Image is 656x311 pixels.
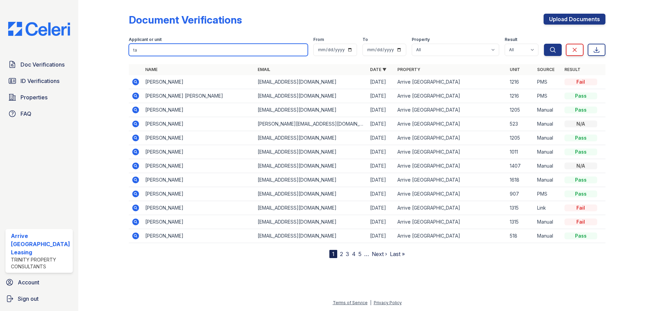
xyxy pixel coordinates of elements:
div: Pass [564,232,597,239]
td: Manual [534,159,562,173]
a: 5 [358,251,361,257]
a: 3 [346,251,349,257]
td: [EMAIL_ADDRESS][DOMAIN_NAME] [255,187,367,201]
td: [EMAIL_ADDRESS][DOMAIN_NAME] [255,159,367,173]
a: Date ▼ [370,67,386,72]
td: Arrive [GEOGRAPHIC_DATA] [395,187,507,201]
td: [DATE] [367,173,395,187]
div: Fail [564,204,597,211]
td: 1407 [507,159,534,173]
span: Properties [20,93,47,101]
a: Terms of Service [333,300,368,305]
a: Properties [5,90,73,104]
a: ID Verifications [5,74,73,88]
td: 1315 [507,215,534,229]
td: Manual [534,145,562,159]
td: [DATE] [367,159,395,173]
span: … [364,250,369,258]
div: Pass [564,107,597,113]
td: Arrive [GEOGRAPHIC_DATA] [395,145,507,159]
span: Sign out [18,295,39,303]
td: [PERSON_NAME] [PERSON_NAME] [142,89,255,103]
td: PMS [534,75,562,89]
td: 1205 [507,131,534,145]
div: Document Verifications [129,14,242,26]
a: Doc Verifications [5,58,73,71]
td: Link [534,201,562,215]
span: ID Verifications [20,77,59,85]
td: [PERSON_NAME] [142,159,255,173]
td: [EMAIL_ADDRESS][DOMAIN_NAME] [255,103,367,117]
td: [DATE] [367,117,395,131]
td: Arrive [GEOGRAPHIC_DATA] [395,201,507,215]
td: [PERSON_NAME][EMAIL_ADDRESS][DOMAIN_NAME] [255,117,367,131]
label: Result [505,37,517,42]
div: Arrive [GEOGRAPHIC_DATA] Leasing [11,232,70,256]
td: 907 [507,187,534,201]
td: Arrive [GEOGRAPHIC_DATA] [395,89,507,103]
td: [PERSON_NAME] [142,215,255,229]
td: 1315 [507,201,534,215]
label: Property [412,37,430,42]
td: [DATE] [367,229,395,243]
a: Email [258,67,270,72]
span: Account [18,278,39,286]
td: Arrive [GEOGRAPHIC_DATA] [395,75,507,89]
td: Manual [534,103,562,117]
td: [EMAIL_ADDRESS][DOMAIN_NAME] [255,215,367,229]
td: [DATE] [367,75,395,89]
td: 1205 [507,103,534,117]
a: Sign out [3,292,76,306]
td: 518 [507,229,534,243]
div: Fail [564,218,597,225]
td: [PERSON_NAME] [142,173,255,187]
a: Privacy Policy [374,300,402,305]
div: 1 [329,250,337,258]
label: Applicant or unit [129,37,162,42]
td: [PERSON_NAME] [142,145,255,159]
td: Manual [534,215,562,229]
a: Upload Documents [544,14,605,25]
a: Name [145,67,158,72]
a: Unit [510,67,520,72]
a: Account [3,275,76,289]
td: [EMAIL_ADDRESS][DOMAIN_NAME] [255,229,367,243]
td: [DATE] [367,145,395,159]
td: Arrive [GEOGRAPHIC_DATA] [395,229,507,243]
td: Manual [534,229,562,243]
td: [EMAIL_ADDRESS][DOMAIN_NAME] [255,89,367,103]
td: Arrive [GEOGRAPHIC_DATA] [395,117,507,131]
div: Pass [564,190,597,197]
a: FAQ [5,107,73,121]
a: 2 [340,251,343,257]
div: Pass [564,149,597,155]
img: CE_Logo_Blue-a8612792a0a2168367f1c8372b55b34899dd931a85d93a1a3d3e32e68fde9ad4.png [3,22,76,36]
td: 523 [507,117,534,131]
a: Result [564,67,580,72]
td: [DATE] [367,89,395,103]
td: Manual [534,131,562,145]
td: [DATE] [367,201,395,215]
td: [PERSON_NAME] [142,187,255,201]
div: Trinity Property Consultants [11,256,70,270]
td: Arrive [GEOGRAPHIC_DATA] [395,173,507,187]
td: [DATE] [367,187,395,201]
td: [EMAIL_ADDRESS][DOMAIN_NAME] [255,145,367,159]
span: FAQ [20,110,31,118]
td: Manual [534,117,562,131]
td: [DATE] [367,131,395,145]
div: | [370,300,371,305]
td: Arrive [GEOGRAPHIC_DATA] [395,159,507,173]
input: Search by name, email, or unit number [129,44,308,56]
a: 4 [352,251,356,257]
div: N/A [564,162,597,169]
a: Last » [390,251,405,257]
td: [EMAIL_ADDRESS][DOMAIN_NAME] [255,75,367,89]
td: [EMAIL_ADDRESS][DOMAIN_NAME] [255,131,367,145]
td: 1618 [507,173,534,187]
div: Pass [564,93,597,99]
div: Fail [564,79,597,85]
td: 1011 [507,145,534,159]
td: [PERSON_NAME] [142,229,255,243]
